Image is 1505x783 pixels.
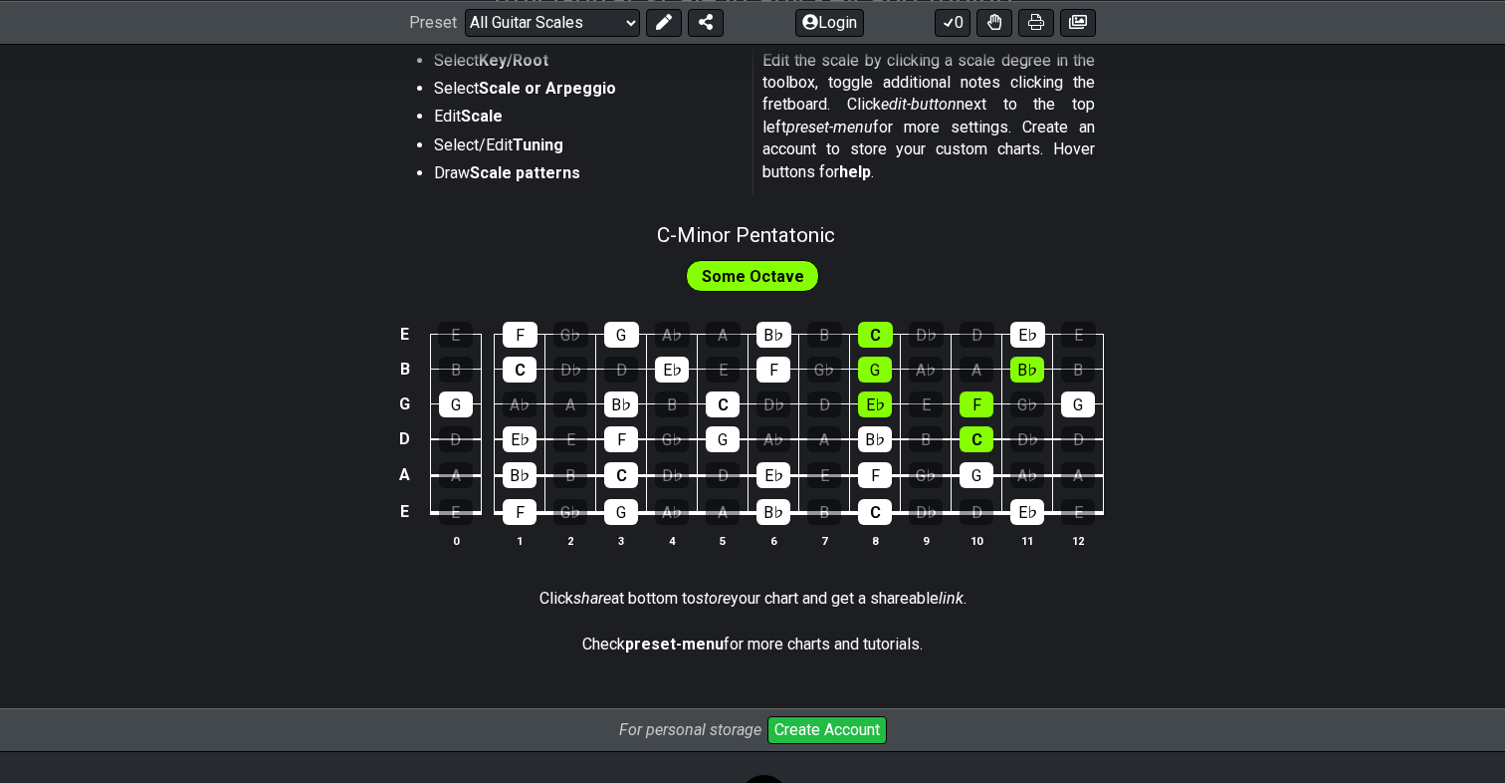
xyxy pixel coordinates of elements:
[479,79,616,98] strong: Scale or Arpeggio
[655,426,689,452] div: G♭
[655,499,689,525] div: A♭
[807,357,841,383] div: G♭
[1018,8,1054,36] button: Print
[470,163,580,182] strong: Scale patterns
[479,51,548,70] strong: Key/Root
[858,357,892,383] div: G
[702,262,804,291] span: First enable full edit mode to edit
[434,78,739,106] li: Select
[909,499,943,525] div: D♭
[807,462,841,488] div: E
[976,8,1012,36] button: Toggle Dexterity for all fretkits
[655,462,689,488] div: D♭
[881,95,957,114] em: edit-button
[807,499,841,525] div: B
[604,499,638,525] div: G
[503,391,537,417] div: A♭
[434,50,739,78] li: Select
[553,499,587,525] div: G♭
[749,530,799,551] th: 6
[960,357,993,383] div: A
[706,322,741,348] div: A
[960,462,993,488] div: G
[604,391,638,417] div: B♭
[539,588,967,610] p: Click at bottom to your chart and get a shareable .
[706,426,740,452] div: G
[1010,391,1044,417] div: G♭
[439,499,473,525] div: E
[850,530,901,551] th: 8
[553,462,587,488] div: B
[909,357,943,383] div: A♭
[655,357,689,383] div: E♭
[1010,462,1044,488] div: A♭
[839,162,871,181] strong: help
[767,716,887,744] button: Create Account
[756,357,790,383] div: F
[1010,357,1044,383] div: B♭
[786,118,873,136] em: preset-menu
[1060,8,1096,36] button: Create image
[553,357,587,383] div: D♭
[1010,499,1044,525] div: E♭
[1002,530,1053,551] th: 11
[756,322,791,348] div: B♭
[762,50,1095,183] p: Edit the scale by clicking a scale degree in the toolbox, toggle additional notes clicking the fr...
[604,357,638,383] div: D
[619,720,761,739] i: For personal storage
[430,530,481,551] th: 0
[646,8,682,36] button: Edit Preset
[1061,499,1095,525] div: E
[545,530,596,551] th: 2
[657,223,835,247] span: C - Minor Pentatonic
[393,387,417,421] td: G
[909,462,943,488] div: G♭
[596,530,647,551] th: 3
[604,426,638,452] div: F
[698,530,749,551] th: 5
[960,426,993,452] div: C
[439,357,473,383] div: B
[393,421,417,457] td: D
[434,134,739,162] li: Select/Edit
[582,634,923,655] p: Check for more charts and tutorials.
[706,462,740,488] div: D
[935,8,970,36] button: 0
[939,589,964,608] em: link
[909,322,944,348] div: D♭
[952,530,1002,551] th: 10
[625,635,724,653] strong: preset-menu
[553,322,588,348] div: G♭
[909,426,943,452] div: B
[901,530,952,551] th: 9
[807,322,842,348] div: B
[655,391,689,417] div: B
[604,462,638,488] div: C
[1053,530,1104,551] th: 12
[795,8,864,36] button: Login
[960,499,993,525] div: D
[513,135,563,154] strong: Tuning
[434,106,739,133] li: Edit
[696,589,731,608] em: store
[439,462,473,488] div: A
[573,589,611,608] em: share
[858,322,893,348] div: C
[807,426,841,452] div: A
[461,107,503,126] strong: Scale
[1061,357,1095,383] div: B
[756,499,790,525] div: B♭
[503,357,537,383] div: C
[706,357,740,383] div: E
[495,530,545,551] th: 1
[553,391,587,417] div: A
[706,499,740,525] div: A
[655,322,690,348] div: A♭
[799,530,850,551] th: 7
[706,391,740,417] div: C
[553,426,587,452] div: E
[503,499,537,525] div: F
[807,391,841,417] div: D
[909,391,943,417] div: E
[756,426,790,452] div: A♭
